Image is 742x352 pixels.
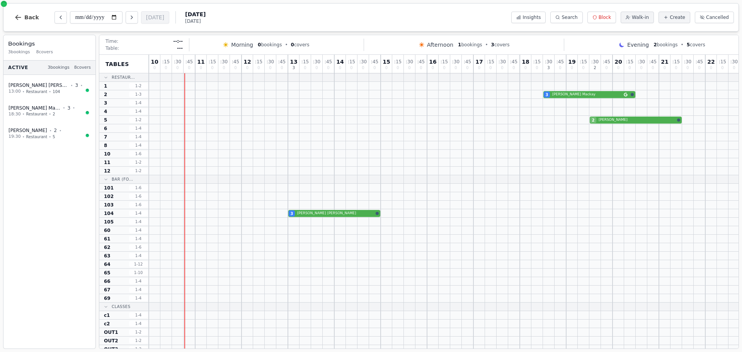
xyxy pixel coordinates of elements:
span: 0 [269,66,271,70]
span: 65 [104,270,111,276]
span: covers [291,42,310,48]
span: 105 [104,219,114,225]
span: 1 - 6 [129,151,148,157]
span: : 15 [626,59,633,64]
span: : 45 [417,59,425,64]
button: Previous day [54,11,67,24]
span: 104 [104,210,114,217]
span: 4 [104,108,107,115]
span: 1 - 4 [129,134,148,140]
span: OUT2 [104,338,118,344]
span: : 45 [464,59,471,64]
span: 21 [661,59,668,64]
span: 1 - 4 [129,295,148,301]
span: 12 [243,59,251,64]
span: 0 [257,66,260,70]
span: 0 [443,66,445,70]
span: 1 [104,83,107,89]
span: 0 [710,66,712,70]
span: Bar (Fo... [112,176,133,182]
span: --:-- [173,38,183,44]
span: 60 [104,227,111,234]
span: 102 [104,193,114,200]
span: 0 [165,66,167,70]
button: Next day [126,11,138,24]
span: bookings [458,42,482,48]
span: 1 - 2 [129,117,148,123]
span: • [22,111,25,117]
span: Restaurant [26,111,48,117]
span: : 45 [185,59,193,64]
button: Cancelled [695,12,734,23]
span: : 30 [220,59,228,64]
button: [PERSON_NAME] Mackay•3•18:30•Restaurant•2 [3,101,95,122]
span: 13:00 [9,88,21,95]
svg: Google booking [77,106,81,110]
span: 101 [104,185,114,191]
span: 1 - 12 [129,261,148,267]
span: [PERSON_NAME] [599,117,676,123]
span: : 30 [267,59,274,64]
button: [PERSON_NAME] [PERSON_NAME]•3•13:00•Restaurant•104 [3,78,95,99]
span: 0 [432,66,434,70]
span: 0 [258,42,261,47]
span: 19 [568,59,575,64]
span: 0 [489,66,492,70]
span: 1 - 10 [129,270,148,276]
span: • [681,42,684,48]
span: 0 [420,66,422,70]
span: 0 [466,66,468,70]
span: 1 - 6 [129,193,148,199]
span: Back [24,15,39,20]
span: 0 [246,66,248,70]
span: 3 [104,100,107,106]
span: 104 [53,89,60,95]
span: 1 - 4 [129,287,148,293]
span: • [485,42,488,48]
span: 0 [664,66,666,70]
span: 22 [707,59,715,64]
span: 1 - 4 [129,278,148,284]
span: 0 [234,66,237,70]
span: Search [562,14,577,20]
span: Tables [106,60,129,68]
span: Time: [106,38,118,44]
span: 20 [614,59,622,64]
span: : 15 [487,59,494,64]
span: : 15 [533,59,541,64]
span: 2 [53,111,55,117]
span: 0 [176,66,179,70]
span: : 15 [348,59,355,64]
span: : 30 [545,59,552,64]
span: [PERSON_NAME] [PERSON_NAME] [9,82,68,88]
span: 1 - 6 [129,244,148,250]
svg: Google booking [624,93,628,96]
span: 1 - 6 [129,202,148,208]
span: • [49,128,52,134]
span: Cancelled [706,14,729,20]
span: 10 [151,59,158,64]
span: 3 [291,211,293,217]
span: 5 [687,42,690,47]
span: : 15 [394,59,402,64]
span: 0 [397,66,399,70]
span: [DATE] [185,18,206,24]
span: 0 [733,66,735,70]
span: 2 [654,42,657,47]
span: • [73,105,75,111]
span: 1 - 4 [129,321,148,327]
span: 0 [211,66,213,70]
span: 3 [293,66,295,70]
span: 7 [104,134,107,140]
span: 0 [281,66,283,70]
span: 62 [104,244,111,250]
span: Restaurant [26,89,48,95]
span: bookings [258,42,282,48]
span: Insights [522,14,541,20]
span: 2 [104,91,107,98]
span: 3 bookings [8,49,30,56]
span: 1 - 4 [129,100,148,106]
span: 0 [686,66,689,70]
span: 1 - 4 [129,312,148,318]
span: 0 [698,66,700,70]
